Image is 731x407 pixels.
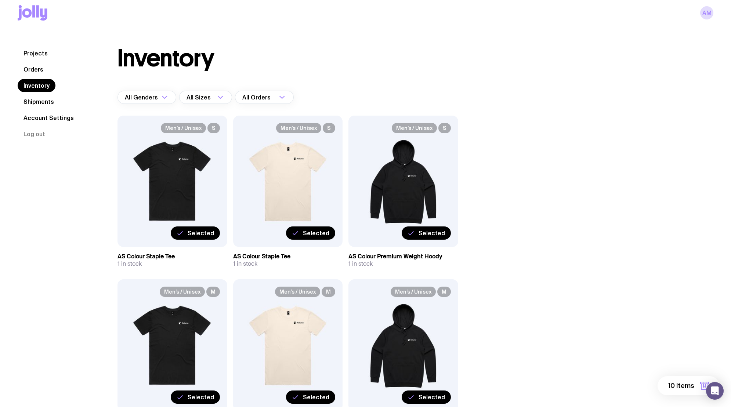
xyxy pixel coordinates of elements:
a: Shipments [18,95,60,108]
span: Selected [419,229,445,237]
span: All Sizes [187,91,212,104]
a: Orders [18,63,49,76]
div: Search for option [179,91,232,104]
h3: AS Colour Staple Tee [117,253,227,260]
span: 1 in stock [117,260,142,268]
span: All Genders [125,91,159,104]
span: Men’s / Unisex [160,287,205,297]
span: M [206,287,220,297]
button: 10 items [658,376,719,395]
span: M [437,287,451,297]
span: 1 in stock [233,260,257,268]
a: Inventory [18,79,55,92]
a: Account Settings [18,111,80,124]
a: Projects [18,47,54,60]
div: Open Intercom Messenger [706,382,724,400]
span: S [438,123,451,133]
h3: AS Colour Premium Weight Hoody [348,253,458,260]
span: All Orders [242,91,272,104]
span: Selected [303,393,329,401]
button: Log out [18,127,51,141]
input: Search for option [272,91,277,104]
span: Men’s / Unisex [161,123,206,133]
span: Men’s / Unisex [392,123,437,133]
span: Men’s / Unisex [391,287,436,297]
span: Men’s / Unisex [275,287,320,297]
div: Search for option [117,91,176,104]
span: S [323,123,335,133]
span: M [322,287,335,297]
h1: Inventory [117,47,214,70]
span: Selected [419,393,445,401]
span: 1 in stock [348,260,373,268]
a: AM [700,6,713,19]
input: Search for option [212,91,215,104]
span: 10 items [668,381,694,390]
span: Men’s / Unisex [276,123,321,133]
h3: AS Colour Staple Tee [233,253,343,260]
span: Selected [303,229,329,237]
span: S [207,123,220,133]
span: Selected [188,393,214,401]
div: Search for option [235,91,294,104]
span: Selected [188,229,214,237]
